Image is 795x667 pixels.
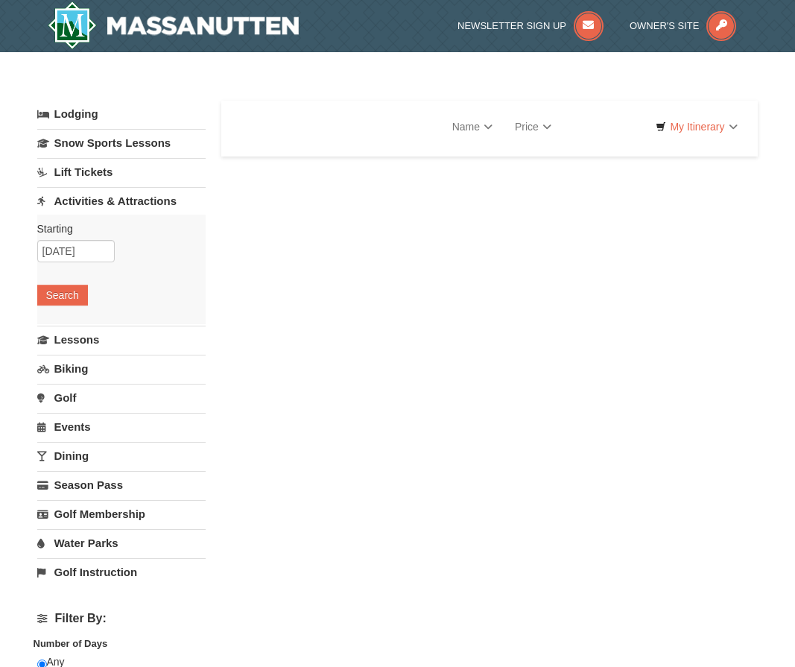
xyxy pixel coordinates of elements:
[37,612,206,625] h4: Filter By:
[48,1,300,49] img: Massanutten Resort Logo
[457,20,604,31] a: Newsletter Sign Up
[457,20,566,31] span: Newsletter Sign Up
[37,101,206,127] a: Lodging
[37,158,206,186] a: Lift Tickets
[37,442,206,470] a: Dining
[37,129,206,157] a: Snow Sports Lessons
[37,384,206,411] a: Golf
[37,221,195,236] label: Starting
[630,20,737,31] a: Owner's Site
[37,500,206,528] a: Golf Membership
[37,285,88,306] button: Search
[37,413,206,440] a: Events
[37,529,206,557] a: Water Parks
[37,471,206,499] a: Season Pass
[48,1,300,49] a: Massanutten Resort
[37,326,206,353] a: Lessons
[504,112,563,142] a: Price
[646,116,747,138] a: My Itinerary
[37,355,206,382] a: Biking
[37,187,206,215] a: Activities & Attractions
[441,112,504,142] a: Name
[34,638,108,649] strong: Number of Days
[630,20,700,31] span: Owner's Site
[37,558,206,586] a: Golf Instruction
